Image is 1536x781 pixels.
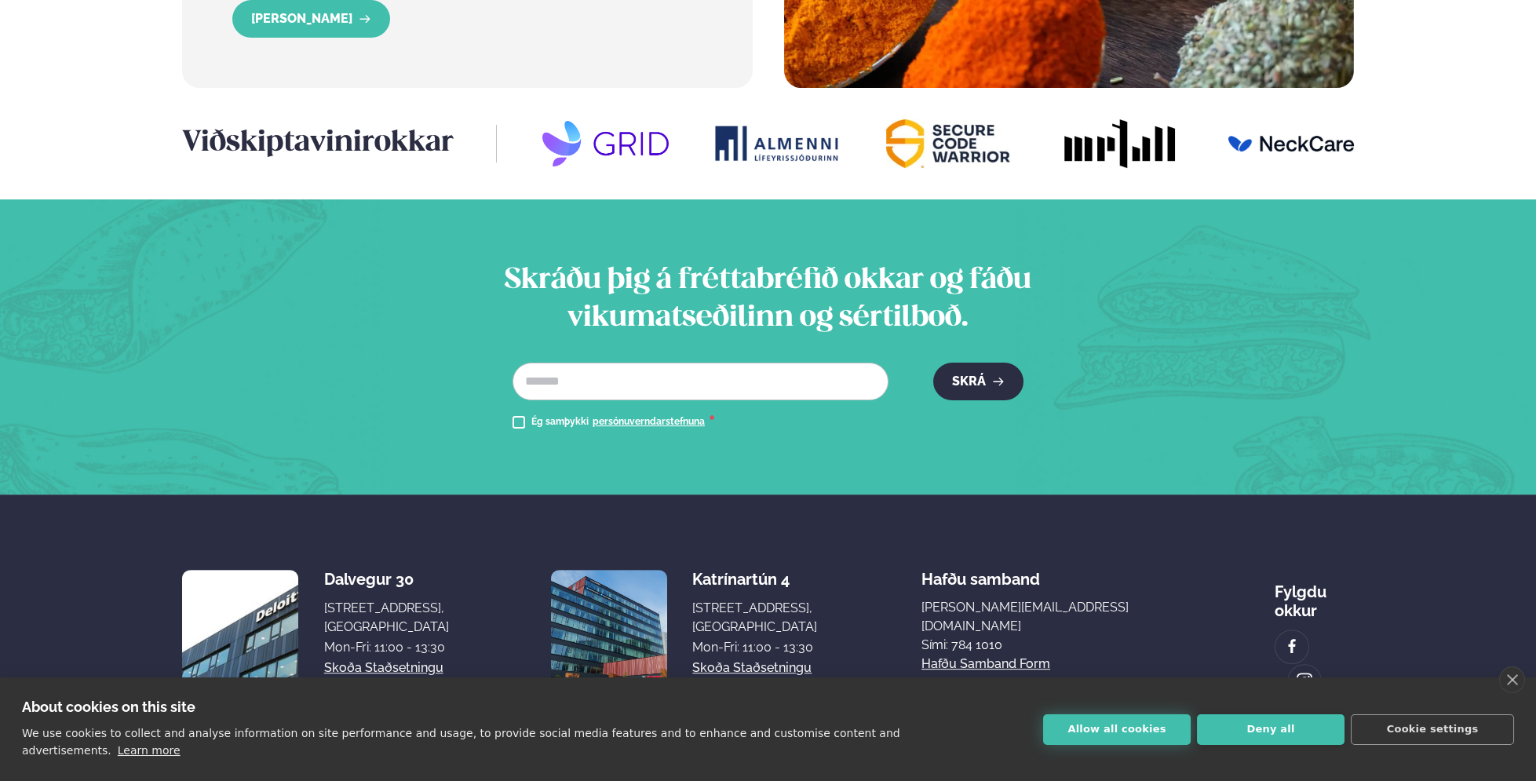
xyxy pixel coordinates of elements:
a: image alt [1275,630,1308,663]
div: Fylgdu okkur [1275,570,1354,620]
img: image alt [885,119,1011,168]
div: Katrínartún 4 [692,570,817,589]
h3: okkar [182,125,497,162]
div: Mon-Fri: 11:00 - 13:30 [324,638,449,657]
a: Learn more [118,744,181,757]
img: image alt [1056,119,1182,168]
a: [PERSON_NAME][EMAIL_ADDRESS][DOMAIN_NAME] [921,598,1170,636]
img: image alt [1283,637,1301,655]
a: close [1499,666,1525,693]
img: image alt [182,570,298,686]
div: [STREET_ADDRESS], [GEOGRAPHIC_DATA] [324,599,449,637]
button: Cookie settings [1351,714,1514,745]
strong: About cookies on this site [22,699,195,715]
img: image alt [542,119,668,168]
img: image alt [1228,133,1354,154]
a: persónuverndarstefnuna [593,416,705,429]
h2: Skráðu þig á fréttabréfið okkar og fáðu vikumatseðilinn og sértilboð. [459,262,1077,338]
div: Dalvegur 30 [324,570,449,589]
img: image alt [1296,672,1313,690]
a: Skoða staðsetningu [324,659,443,677]
img: image alt [551,570,667,686]
a: Hafðu samband form [921,655,1050,673]
button: Allow all cookies [1043,714,1191,745]
p: We use cookies to collect and analyse information on site performance and usage, to provide socia... [22,727,900,757]
span: Viðskiptavinir [182,130,374,157]
button: Deny all [1197,714,1344,745]
div: Ég samþykki [531,413,715,432]
a: image alt [1288,665,1321,698]
img: image alt [714,119,840,167]
a: Skoða staðsetningu [692,659,812,677]
div: [STREET_ADDRESS], [GEOGRAPHIC_DATA] [692,599,817,637]
p: Sími: 784 1010 [921,636,1170,655]
div: Mon-Fri: 11:00 - 13:30 [692,638,817,657]
span: Hafðu samband [921,557,1040,589]
button: Skrá [933,363,1023,400]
